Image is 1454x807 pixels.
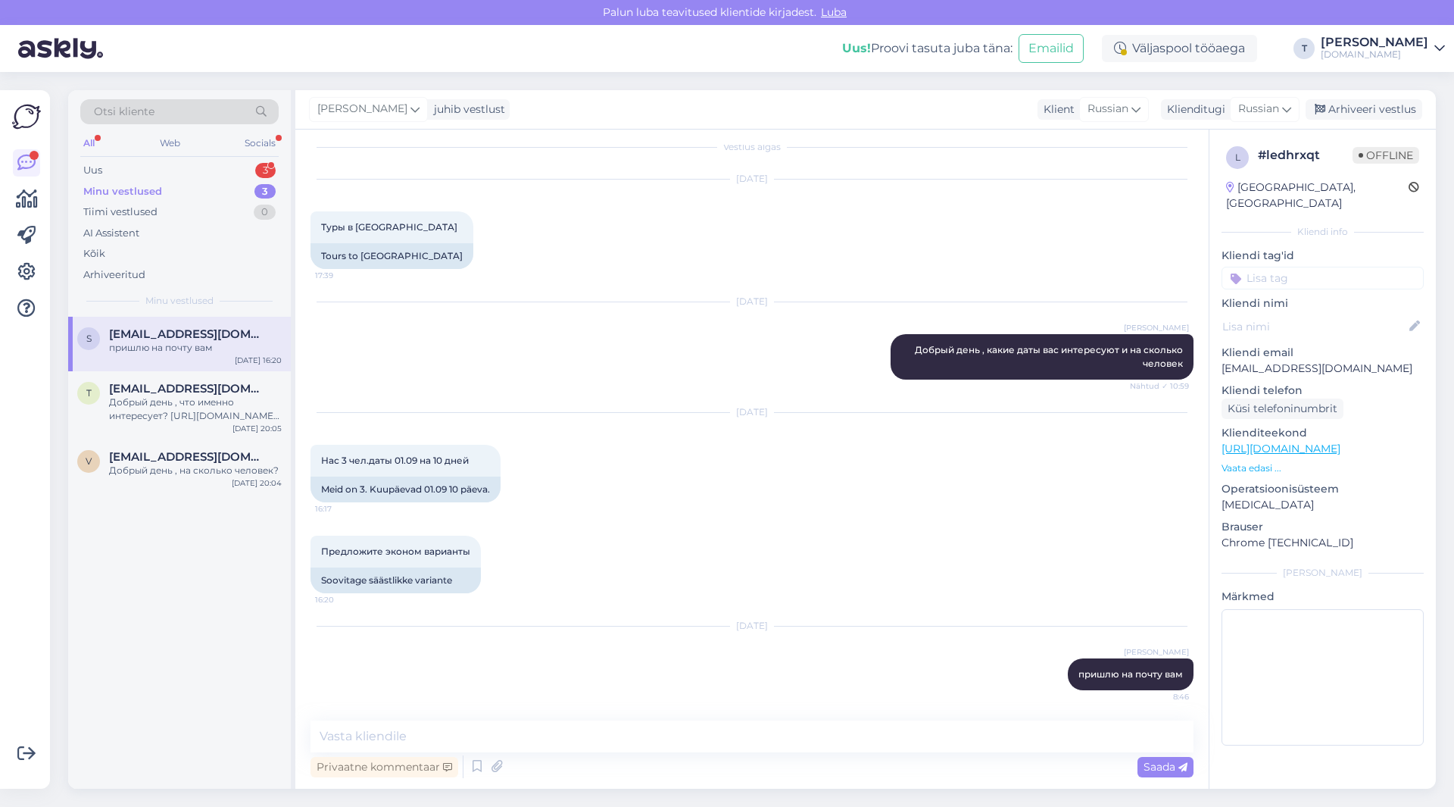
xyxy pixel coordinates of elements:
div: 3 [254,184,276,199]
p: [EMAIL_ADDRESS][DOMAIN_NAME] [1222,361,1424,377]
p: Operatsioonisüsteem [1222,481,1424,497]
div: 0 [254,205,276,220]
span: sahadga58@list.ru [109,327,267,341]
span: [PERSON_NAME] [1124,322,1189,333]
p: Klienditeekond [1222,425,1424,441]
p: Brauser [1222,519,1424,535]
span: Nähtud ✓ 10:59 [1130,380,1189,392]
div: AI Assistent [83,226,139,241]
span: tokmacevamaria4@gmail.com [109,382,267,396]
div: Tiimi vestlused [83,205,158,220]
div: [DATE] [310,295,1193,308]
div: Vestlus algas [310,140,1193,154]
span: Minu vestlused [145,294,214,308]
div: Privaatne kommentaar [310,757,458,777]
div: Soovitage säästlikke variante [310,568,481,593]
p: Kliendi nimi [1222,296,1424,311]
span: 17:39 [315,270,372,281]
div: Arhiveeritud [83,267,145,283]
div: Klient [1037,102,1075,117]
div: All [80,133,98,153]
div: # ledhrxqt [1258,146,1353,164]
div: [DATE] [310,172,1193,186]
div: Arhiveeri vestlus [1306,99,1422,120]
div: Web [157,133,183,153]
button: Emailid [1019,34,1084,63]
div: Добрый день , на сколько человек? [109,464,282,477]
span: Russian [1087,101,1128,117]
div: Kõik [83,246,105,261]
div: [DATE] 20:04 [232,477,282,489]
span: [PERSON_NAME] [317,101,407,117]
span: 16:17 [315,503,372,515]
span: Luba [816,5,851,19]
b: Uus! [842,41,871,55]
span: 8:46 [1132,691,1189,702]
div: Meid on 3. Kuupäevad 01.09 10 päeva. [310,477,501,502]
div: [DATE] 20:05 [232,423,282,434]
input: Lisa nimi [1222,318,1406,335]
img: Askly Logo [12,102,41,131]
p: Vaata edasi ... [1222,461,1424,475]
div: Väljaspool tööaega [1102,35,1257,62]
span: Туры в [GEOGRAPHIC_DATA] [321,221,457,233]
div: [DATE] 16:20 [235,355,282,366]
div: Proovi tasuta juba täna: [842,39,1012,58]
div: пришлю на почту вам [109,341,282,355]
div: [DATE] [310,405,1193,419]
span: Offline [1353,147,1419,164]
div: [DATE] [310,619,1193,633]
div: Klienditugi [1161,102,1225,117]
div: Minu vestlused [83,184,162,199]
span: 16:20 [315,594,372,605]
span: [PERSON_NAME] [1124,646,1189,658]
div: juhib vestlust [428,102,505,117]
div: 3 [255,163,276,178]
p: Kliendi email [1222,345,1424,361]
span: Otsi kliente [94,104,154,120]
div: [DOMAIN_NAME] [1321,48,1428,61]
div: [PERSON_NAME] [1321,36,1428,48]
span: пришлю на почту вам [1078,668,1183,680]
div: [GEOGRAPHIC_DATA], [GEOGRAPHIC_DATA] [1226,180,1409,211]
span: v [86,455,92,467]
p: Märkmed [1222,589,1424,605]
p: [MEDICAL_DATA] [1222,497,1424,513]
div: Küsi telefoninumbrit [1222,399,1343,419]
span: Нас 3 чел.даты 01.09 на 10 дней [321,455,469,466]
input: Lisa tag [1222,267,1424,289]
span: l [1235,152,1240,163]
span: Russian [1238,101,1279,117]
div: Uus [83,163,102,178]
p: Kliendi tag'id [1222,248,1424,264]
p: Kliendi telefon [1222,383,1424,399]
span: Saada [1144,760,1187,774]
div: T [1293,38,1315,59]
div: Tours to [GEOGRAPHIC_DATA] [310,243,473,269]
p: Chrome [TECHNICAL_ID] [1222,535,1424,551]
div: Добрый день , что именно интересует? [URL][DOMAIN_NAME][DATE] [109,396,282,423]
a: [URL][DOMAIN_NAME] [1222,442,1340,455]
div: Socials [242,133,279,153]
span: s [86,333,92,344]
div: Kliendi info [1222,225,1424,239]
a: [PERSON_NAME][DOMAIN_NAME] [1321,36,1445,61]
span: valentinaborisova85@gmail.com [109,450,267,464]
span: Предложите эконом варианты [321,546,470,557]
span: Добрый день , какие даты вас интересуют и на сколько человек [915,344,1185,369]
span: t [86,387,92,399]
div: [PERSON_NAME] [1222,566,1424,580]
